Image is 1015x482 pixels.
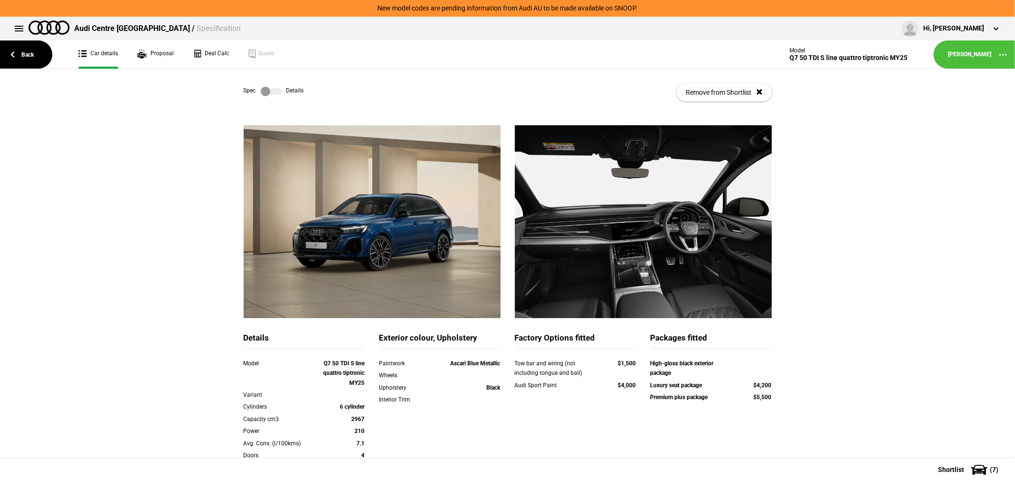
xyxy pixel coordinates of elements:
div: Upholstery [379,383,428,392]
span: Specification [197,24,241,33]
div: Variant [244,390,316,400]
strong: $1,500 [618,360,636,367]
strong: Q7 50 TDI S line quattro tiptronic MY25 [324,360,365,386]
a: [PERSON_NAME] [948,50,991,59]
div: Wheels [379,371,428,380]
div: Capacity cm3 [244,414,316,424]
strong: Black [487,384,501,391]
strong: 210 [355,428,365,434]
div: Audi Centre [GEOGRAPHIC_DATA] / [74,23,241,34]
strong: Luxury seat package [650,382,702,389]
div: Model [244,359,316,368]
strong: 4 [362,452,365,459]
strong: $4,000 [618,382,636,389]
div: Exterior colour, Upholstery [379,332,501,349]
a: Deal Calc [193,40,229,69]
div: Audi Sport Paint [515,381,600,390]
strong: $5,500 [754,394,772,401]
strong: 2967 [352,416,365,422]
div: Details [244,332,365,349]
span: Shortlist [938,466,964,473]
button: ... [991,43,1015,67]
img: audi.png [29,20,69,35]
div: Doors [244,451,316,460]
div: Factory Options fitted [515,332,636,349]
span: ( 7 ) [990,466,998,473]
div: Model [789,47,907,54]
strong: Ascari Blue Metallic [451,360,501,367]
a: Proposal [137,40,174,69]
div: Avg. Cons. (l/100kms) [244,439,316,448]
div: Packages fitted [650,332,772,349]
strong: High-gloss black exterior package [650,360,714,376]
button: Shortlist(7) [924,458,1015,482]
strong: 6 cylinder [340,403,365,410]
div: Interior Trim [379,395,428,404]
div: Hi, [PERSON_NAME] [923,24,984,33]
button: Remove from Shortlist [677,83,772,101]
strong: $4,200 [754,382,772,389]
div: Spec Details [244,87,304,96]
div: Cylinders [244,402,316,412]
div: Paintwork [379,359,428,368]
a: Car details [79,40,118,69]
div: Q7 50 TDI S line quattro tiptronic MY25 [789,54,907,62]
strong: 7.1 [357,440,365,447]
div: Power [244,426,316,436]
div: Tow bar and wiring (not including tongue and ball) [515,359,600,378]
strong: Premium plus package [650,394,708,401]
